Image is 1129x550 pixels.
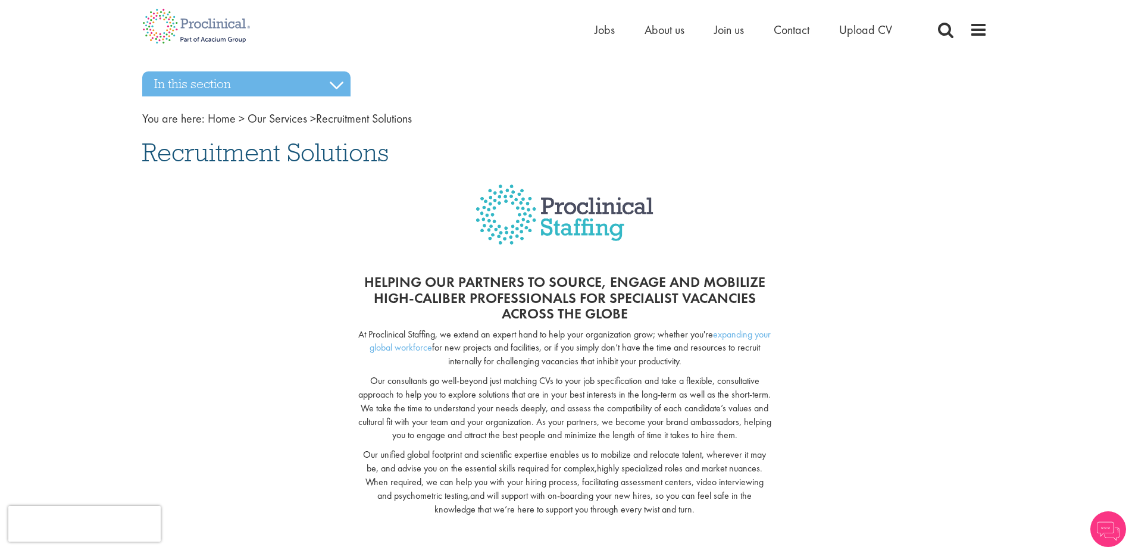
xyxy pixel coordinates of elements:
[248,111,307,126] a: breadcrumb link to Our Services
[839,22,892,37] a: Upload CV
[142,136,389,168] span: Recruitment Solutions
[142,71,351,96] h3: In this section
[645,22,684,37] a: About us
[208,111,236,126] a: breadcrumb link to Home
[476,185,653,262] img: Proclinical Staffing
[310,111,316,126] span: >
[774,22,809,37] a: Contact
[370,328,771,354] a: expanding your global workforce
[358,274,771,321] h2: Helping our partners to source, engage and mobilize high-caliber professionals for specialist vac...
[1090,511,1126,547] img: Chatbot
[358,328,771,369] p: At Proclinical Staffing, we extend an expert hand to help your organization grow; whether you're ...
[595,22,615,37] a: Jobs
[358,448,771,516] p: Our unified global footprint and scientific expertise enables us to mobilize and relocate talent,...
[239,111,245,126] span: >
[8,506,161,542] iframe: reCAPTCHA
[714,22,744,37] a: Join us
[358,374,771,442] p: Our consultants go well-beyond just matching CVs to your job specification and take a flexible, c...
[208,111,412,126] span: Recruitment Solutions
[142,111,205,126] span: You are here:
